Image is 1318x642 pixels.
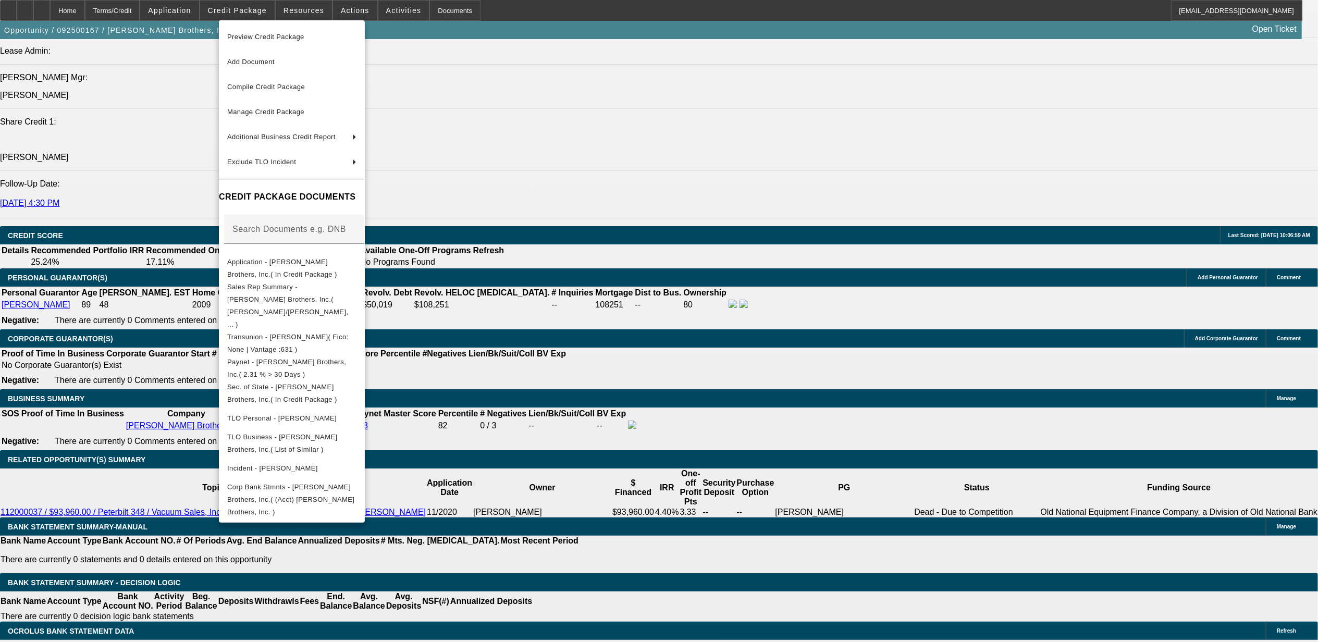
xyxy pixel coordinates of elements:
mat-label: Search Documents e.g. DNB [232,224,346,233]
span: Preview Credit Package [227,33,304,41]
button: Sales Rep Summary - Vogler Brothers, Inc.( Oliva, Nicholas/McDonough, ... ) [219,280,365,330]
span: Compile Credit Package [227,83,305,91]
span: Exclude TLO Incident [227,158,296,166]
span: Paynet - [PERSON_NAME] Brothers, Inc.( 2.31 % > 30 Days ) [227,357,346,378]
button: Transunion - Kiley, Harold( Fico: None | Vantage :631 ) [219,330,365,355]
span: Add Document [227,58,275,66]
span: Application - [PERSON_NAME] Brothers, Inc.( In Credit Package ) [227,257,337,278]
button: Sec. of State - Vogler Brothers, Inc.( In Credit Package ) [219,380,365,405]
span: Additional Business Credit Report [227,133,336,141]
button: TLO Personal - Kiley, Harold [219,405,365,430]
span: TLO Personal - [PERSON_NAME] [227,414,337,422]
span: TLO Business - [PERSON_NAME] Brothers, Inc.( List of Similar ) [227,433,338,453]
span: Manage Credit Package [227,108,304,116]
span: Transunion - [PERSON_NAME]( Fico: None | Vantage :631 ) [227,332,349,353]
button: Paynet - Vogler Brothers, Inc.( 2.31 % > 30 Days ) [219,355,365,380]
span: Sales Rep Summary - [PERSON_NAME] Brothers, Inc.( [PERSON_NAME]/[PERSON_NAME], ... ) [227,282,348,328]
span: Sec. of State - [PERSON_NAME] Brothers, Inc.( In Credit Package ) [227,382,337,403]
span: Incident - [PERSON_NAME] [227,464,318,472]
button: Corp Bank Stmnts - Vogler Brothers, Inc.( (Acct) Vogler Brothers, Inc. ) [219,480,365,518]
button: Application - Vogler Brothers, Inc.( In Credit Package ) [219,255,365,280]
button: TLO Business - Vogler Brothers, Inc.( List of Similar ) [219,430,365,455]
span: Corp Bank Stmnts - [PERSON_NAME] Brothers, Inc.( (Acct) [PERSON_NAME] Brothers, Inc. ) [227,483,354,515]
h4: CREDIT PACKAGE DOCUMENTS [219,191,365,203]
button: Incident - Kiley, Harold [219,455,365,480]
